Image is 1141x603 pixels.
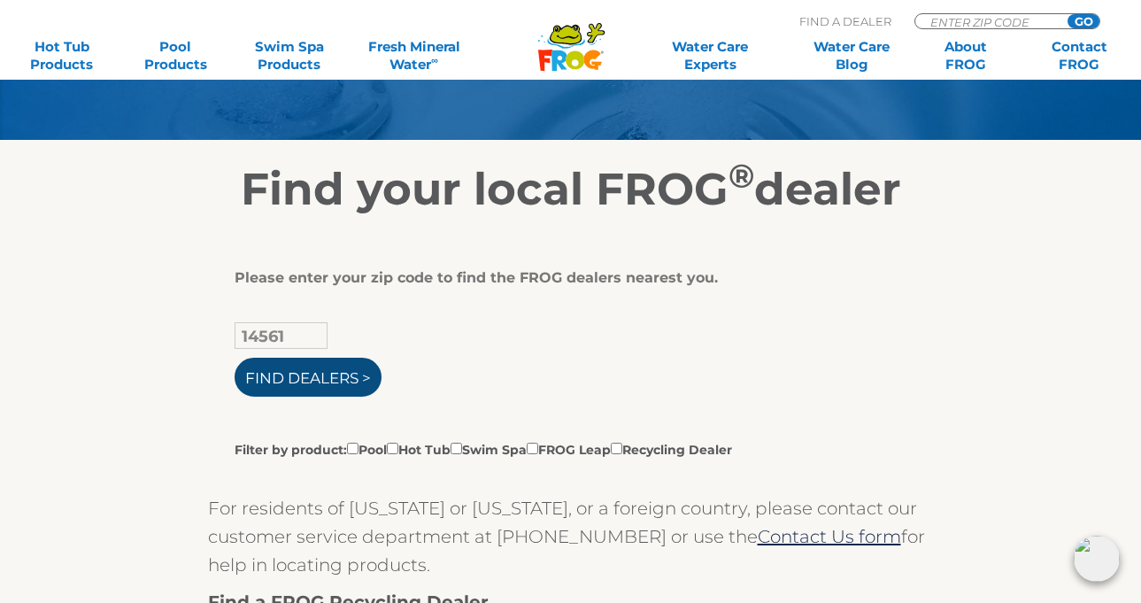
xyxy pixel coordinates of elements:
[245,38,334,73] a: Swim SpaProducts
[235,439,732,459] label: Filter by product: Pool Hot Tub Swim Spa FROG Leap Recycling Dealer
[358,38,469,73] a: Fresh MineralWater∞
[431,54,438,66] sup: ∞
[1035,38,1123,73] a: ContactFROG
[807,38,896,73] a: Water CareBlog
[131,38,220,73] a: PoolProducts
[235,358,382,397] input: Find Dealers >
[1068,14,1099,28] input: GO
[18,38,106,73] a: Hot TubProducts
[387,443,398,454] input: Filter by product:PoolHot TubSwim SpaFROG LeapRecycling Dealer
[921,38,1010,73] a: AboutFROG
[611,443,622,454] input: Filter by product:PoolHot TubSwim SpaFROG LeapRecycling Dealer
[527,443,538,454] input: Filter by product:PoolHot TubSwim SpaFROG LeapRecycling Dealer
[929,14,1048,29] input: Zip Code Form
[729,156,754,196] sup: ®
[27,163,1115,216] h2: Find your local FROG dealer
[208,494,934,579] p: For residents of [US_STATE] or [US_STATE], or a foreign country, please contact our customer serv...
[235,269,894,287] div: Please enter your zip code to find the FROG dealers nearest you.
[799,13,891,29] p: Find A Dealer
[451,443,462,454] input: Filter by product:PoolHot TubSwim SpaFROG LeapRecycling Dealer
[347,443,358,454] input: Filter by product:PoolHot TubSwim SpaFROG LeapRecycling Dealer
[638,38,782,73] a: Water CareExperts
[1074,536,1120,582] img: openIcon
[758,526,901,547] a: Contact Us form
